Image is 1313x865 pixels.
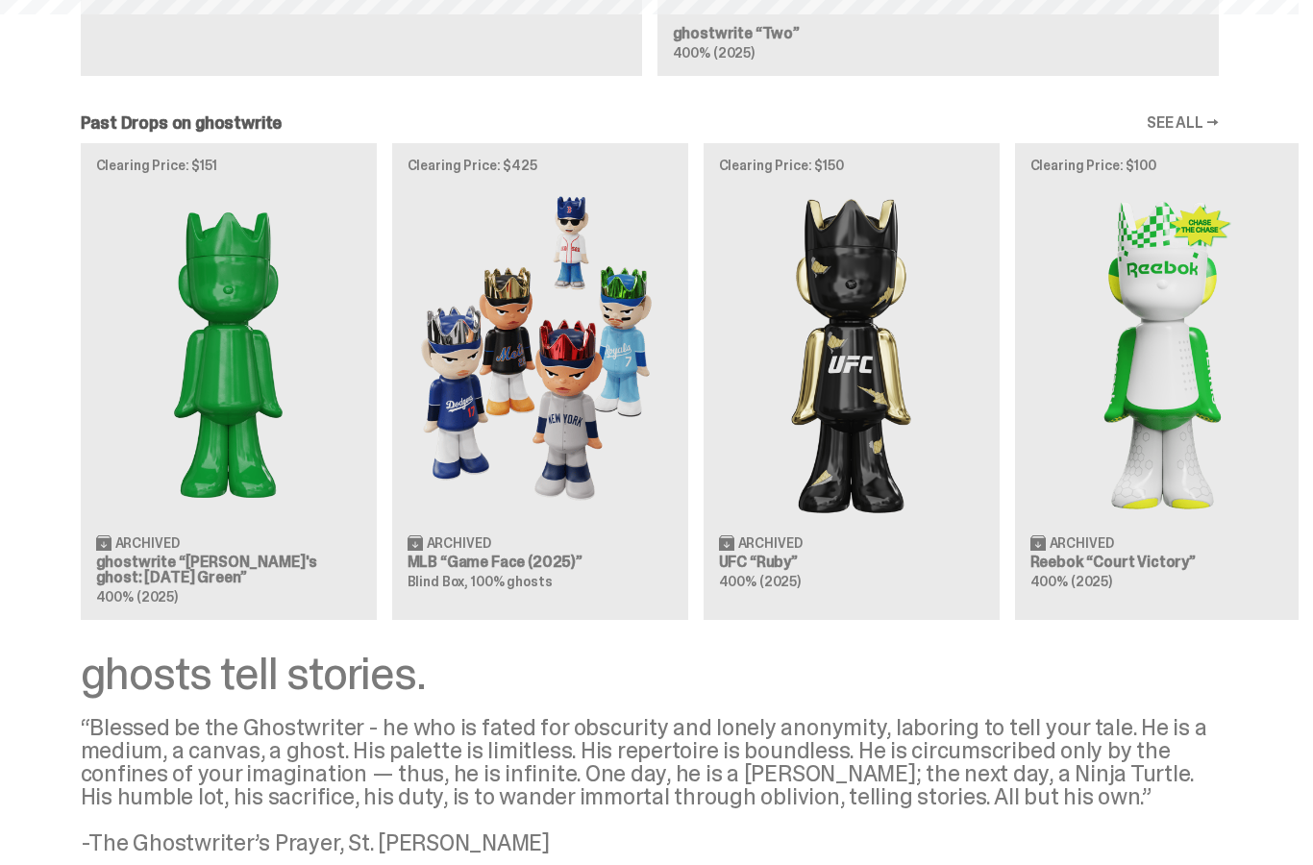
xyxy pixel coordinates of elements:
span: 400% (2025) [1030,573,1112,590]
span: 400% (2025) [673,44,755,62]
span: Blind Box, [408,573,469,590]
a: Clearing Price: $151 Schrödinger's ghost: Sunday Green Archived [81,143,377,620]
p: Clearing Price: $100 [1030,159,1296,172]
a: Clearing Price: $150 Ruby Archived [704,143,1000,620]
a: SEE ALL → [1147,115,1219,131]
span: 100% ghosts [471,573,552,590]
div: “Blessed be the Ghostwriter - he who is fated for obscurity and lonely anonymity, laboring to tel... [81,716,1219,854]
p: Clearing Price: $425 [408,159,673,172]
a: Clearing Price: $100 Court Victory Archived [1015,143,1311,620]
h3: Reebok “Court Victory” [1030,555,1296,570]
span: 400% (2025) [719,573,801,590]
img: Court Victory [1030,187,1296,519]
img: Game Face (2025) [408,187,673,519]
span: Archived [738,536,803,550]
span: 400% (2025) [96,588,178,605]
a: Clearing Price: $425 Game Face (2025) Archived [392,143,688,620]
span: Archived [427,536,491,550]
h2: Past Drops on ghostwrite [81,114,283,132]
span: Archived [115,536,180,550]
span: Archived [1050,536,1114,550]
h3: ghostwrite “Two” [673,26,1203,41]
p: Clearing Price: $150 [719,159,984,172]
h3: ghostwrite “[PERSON_NAME]'s ghost: [DATE] Green” [96,555,361,585]
div: ghosts tell stories. [81,651,1219,697]
h3: UFC “Ruby” [719,555,984,570]
img: Ruby [719,187,984,519]
img: Schrödinger's ghost: Sunday Green [96,187,361,519]
h3: MLB “Game Face (2025)” [408,555,673,570]
p: Clearing Price: $151 [96,159,361,172]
